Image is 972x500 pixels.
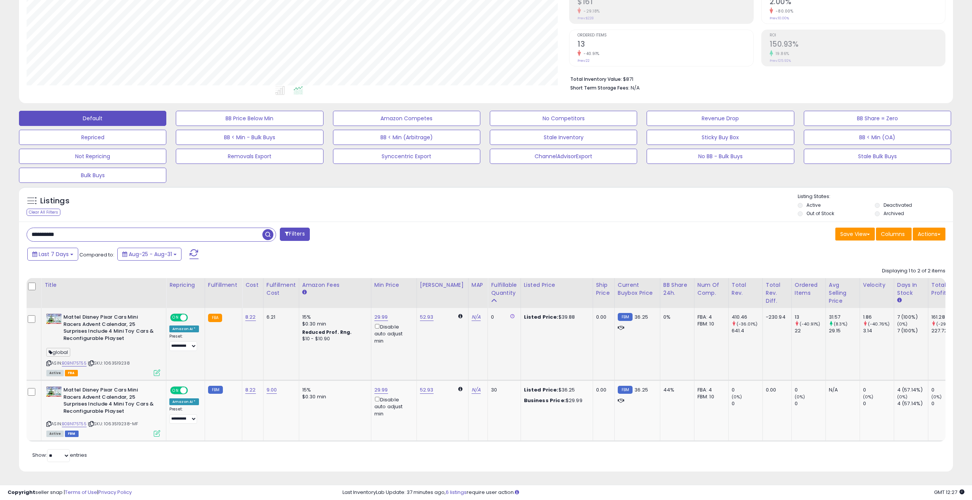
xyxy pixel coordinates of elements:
[8,489,35,496] strong: Copyright
[570,85,630,91] b: Short Term Storage Fees:
[578,16,593,20] small: Prev: $228
[208,386,223,394] small: FBM
[931,394,942,400] small: (0%)
[766,314,786,321] div: -230.94
[524,397,566,404] b: Business Price:
[472,281,484,289] div: MAP
[770,40,945,50] h2: 150.93%
[732,314,762,321] div: 410.46
[663,281,691,297] div: BB Share 24h.
[931,387,962,393] div: 0
[267,281,296,297] div: Fulfillment Cost
[490,130,637,145] button: Stale Inventory
[773,8,794,14] small: -80.00%
[897,394,908,400] small: (0%)
[169,281,202,289] div: Repricing
[663,387,688,393] div: 44%
[897,321,908,327] small: (0%)
[302,336,365,342] div: $10 - $10.90
[897,387,928,393] div: 4 (57.14%)
[19,130,166,145] button: Repriced
[897,314,928,321] div: 7 (100%)
[596,387,609,393] div: 0.00
[490,111,637,126] button: No Competitors
[770,16,789,20] small: Prev: 10.00%
[46,387,62,397] img: 51FqymNJvTL._SL40_.jpg
[169,398,199,405] div: Amazon AI *
[863,387,894,393] div: 0
[618,281,657,297] div: Current Buybox Price
[766,281,788,305] div: Total Rev. Diff.
[19,149,166,164] button: Not Repricing
[766,387,786,393] div: 0.00
[245,386,256,394] a: 8.22
[446,489,467,496] a: 6 listings
[524,387,587,393] div: $36.25
[63,387,156,417] b: Mattel Disney Pixar Cars Mini Racers Advent Calendar, 25 Surprises Include 4 Mini Toy Cars & Reco...
[302,289,307,296] small: Amazon Fees.
[302,393,365,400] div: $0.30 min
[795,281,822,297] div: Ordered Items
[596,314,609,321] div: 0.00
[868,321,890,327] small: (-40.76%)
[570,74,940,83] li: $871
[806,210,834,217] label: Out of Stock
[27,209,60,216] div: Clear All Filters
[524,281,590,289] div: Listed Price
[773,51,789,57] small: 19.86%
[39,250,69,258] span: Last 7 Days
[806,202,821,208] label: Active
[44,281,163,289] div: Title
[88,360,130,366] span: | SKU: 1063519238
[863,394,874,400] small: (0%)
[171,387,180,394] span: ON
[931,400,962,407] div: 0
[267,386,277,394] a: 9.00
[578,33,753,38] span: Ordered Items
[302,321,365,327] div: $0.30 min
[176,149,323,164] button: Removals Export
[46,387,160,436] div: ASIN:
[913,228,945,241] button: Actions
[834,321,847,327] small: (8.3%)
[169,325,199,332] div: Amazon AI *
[897,327,928,334] div: 7 (100%)
[245,313,256,321] a: 8.22
[333,149,480,164] button: Synccentric Export
[8,489,132,496] div: seller snap | |
[795,394,805,400] small: (0%)
[897,400,928,407] div: 4 (57.14%)
[46,370,64,376] span: All listings currently available for purchase on Amazon
[897,297,902,304] small: Days In Stock.
[280,228,309,241] button: Filters
[472,386,481,394] a: N/A
[88,421,138,427] span: | SKU: 1063519238-MF
[795,387,825,393] div: 0
[208,314,222,322] small: FBA
[800,321,820,327] small: (-40.91%)
[804,130,951,145] button: BB < Min (OA)
[697,393,723,400] div: FBM: 10
[491,281,517,297] div: Fulfillable Quantity
[884,210,904,217] label: Archived
[46,314,62,324] img: 51FqymNJvTL._SL40_.jpg
[98,489,132,496] a: Privacy Policy
[333,130,480,145] button: BB < Min (Arbitrage)
[187,387,199,394] span: OFF
[65,431,79,437] span: FBM
[79,251,114,258] span: Compared to:
[420,386,434,394] a: 52.93
[732,394,742,400] small: (0%)
[32,451,87,459] span: Show: entries
[524,314,587,321] div: $39.88
[267,314,293,321] div: 6.21
[795,314,825,321] div: 13
[931,327,962,334] div: 227.72
[737,321,757,327] small: (-36.01%)
[176,111,323,126] button: BB Price Below Min
[798,193,953,200] p: Listing States:
[169,334,199,351] div: Preset:
[65,489,97,496] a: Terms of Use
[697,321,723,327] div: FBM: 10
[46,314,160,375] div: ASIN:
